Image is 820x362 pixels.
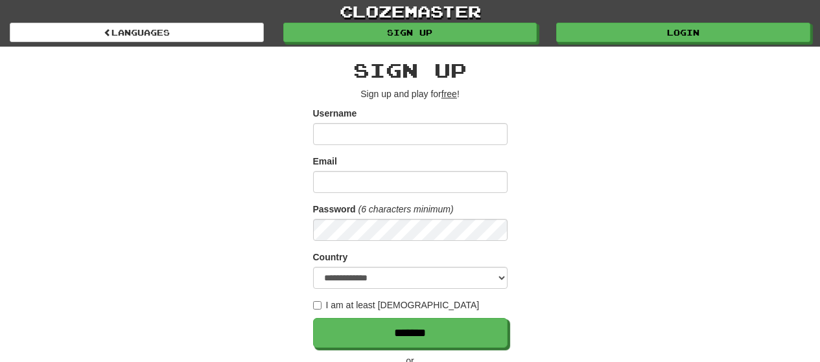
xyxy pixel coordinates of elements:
h2: Sign up [313,60,508,81]
label: Email [313,155,337,168]
a: Languages [10,23,264,42]
p: Sign up and play for ! [313,87,508,100]
label: Country [313,251,348,264]
em: (6 characters minimum) [358,204,454,214]
a: Sign up [283,23,537,42]
label: Username [313,107,357,120]
input: I am at least [DEMOGRAPHIC_DATA] [313,301,322,310]
a: Login [556,23,810,42]
label: I am at least [DEMOGRAPHIC_DATA] [313,299,480,311]
u: free [441,89,457,99]
label: Password [313,203,356,216]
